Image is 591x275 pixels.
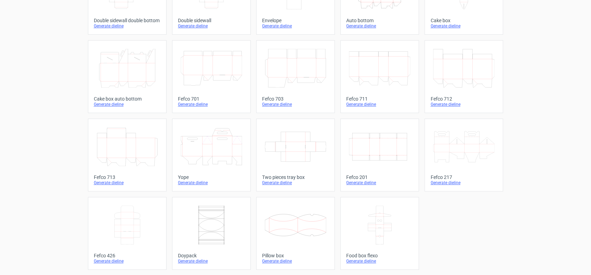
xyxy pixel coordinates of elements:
[340,119,419,191] a: Fefco 201Generate dieline
[262,180,329,186] div: Generate dieline
[256,119,335,191] a: Two pieces tray boxGenerate dieline
[178,174,245,180] div: Yope
[172,197,251,270] a: DoypackGenerate dieline
[262,253,329,258] div: Pillow box
[88,40,167,113] a: Cake box auto bottomGenerate dieline
[262,102,329,107] div: Generate dieline
[178,18,245,23] div: Double sidewall
[94,174,161,180] div: Fefco 713
[94,258,161,264] div: Generate dieline
[346,174,413,180] div: Fefco 201
[346,180,413,186] div: Generate dieline
[256,197,335,270] a: Pillow boxGenerate dieline
[88,197,167,270] a: Fefco 426Generate dieline
[172,119,251,191] a: YopeGenerate dieline
[178,253,245,258] div: Doypack
[262,23,329,29] div: Generate dieline
[430,23,497,29] div: Generate dieline
[430,102,497,107] div: Generate dieline
[94,18,161,23] div: Double sidewall double bottom
[94,96,161,102] div: Cake box auto bottom
[262,174,329,180] div: Two pieces tray box
[178,258,245,264] div: Generate dieline
[178,23,245,29] div: Generate dieline
[346,253,413,258] div: Food box flexo
[94,23,161,29] div: Generate dieline
[430,96,497,102] div: Fefco 712
[94,180,161,186] div: Generate dieline
[178,96,245,102] div: Fefco 701
[256,40,335,113] a: Fefco 703Generate dieline
[346,18,413,23] div: Auto bottom
[94,253,161,258] div: Fefco 426
[346,102,413,107] div: Generate dieline
[262,96,329,102] div: Fefco 703
[340,197,419,270] a: Food box flexoGenerate dieline
[346,96,413,102] div: Fefco 711
[430,174,497,180] div: Fefco 217
[430,180,497,186] div: Generate dieline
[178,180,245,186] div: Generate dieline
[424,40,503,113] a: Fefco 712Generate dieline
[346,23,413,29] div: Generate dieline
[88,119,167,191] a: Fefco 713Generate dieline
[346,258,413,264] div: Generate dieline
[262,18,329,23] div: Envelope
[424,119,503,191] a: Fefco 217Generate dieline
[178,102,245,107] div: Generate dieline
[172,40,251,113] a: Fefco 701Generate dieline
[94,102,161,107] div: Generate dieline
[340,40,419,113] a: Fefco 711Generate dieline
[430,18,497,23] div: Cake box
[262,258,329,264] div: Generate dieline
